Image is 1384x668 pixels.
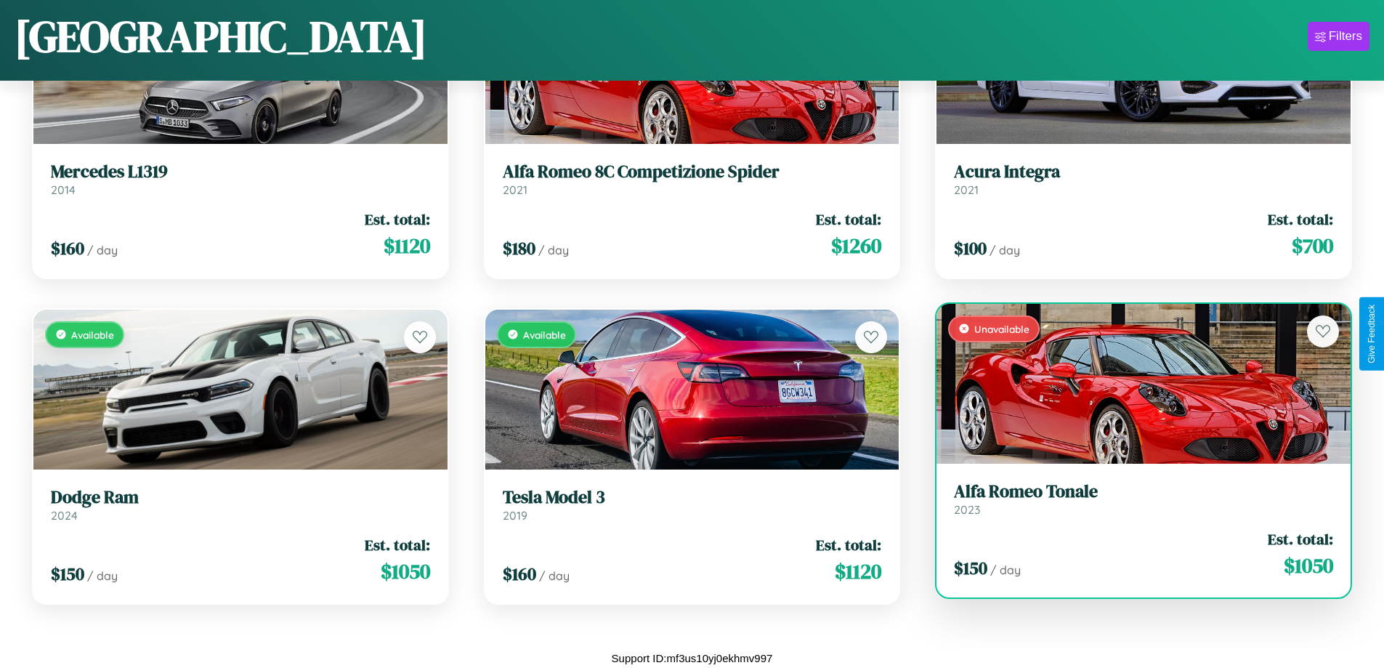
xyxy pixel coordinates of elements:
a: Alfa Romeo Tonale2023 [954,481,1333,517]
span: 2023 [954,502,980,517]
span: $ 150 [954,556,987,580]
a: Alfa Romeo 8C Competizione Spider2021 [503,161,882,197]
span: / day [990,243,1020,257]
span: $ 1050 [1284,551,1333,580]
div: Give Feedback [1367,305,1377,363]
h3: Acura Integra [954,161,1333,182]
h3: Alfa Romeo 8C Competizione Spider [503,161,882,182]
span: $ 180 [503,236,535,260]
span: $ 700 [1292,231,1333,260]
h3: Alfa Romeo Tonale [954,481,1333,502]
span: 2021 [503,182,527,197]
span: Est. total: [365,209,430,230]
span: Est. total: [365,534,430,555]
h1: [GEOGRAPHIC_DATA] [15,7,427,66]
a: Tesla Model 32019 [503,487,882,523]
span: $ 160 [51,236,84,260]
a: Dodge Ram2024 [51,487,430,523]
span: Est. total: [1268,528,1333,550]
div: Filters [1329,29,1362,44]
h3: Tesla Model 3 [503,487,882,508]
span: Available [71,329,114,341]
span: $ 100 [954,236,987,260]
h3: Mercedes L1319 [51,161,430,182]
span: Est. total: [1268,209,1333,230]
span: $ 1120 [384,231,430,260]
span: / day [87,568,118,583]
span: $ 150 [51,562,84,586]
a: Mercedes L13192014 [51,161,430,197]
span: 2014 [51,182,76,197]
span: 2024 [51,508,78,523]
p: Support ID: mf3us10yj0ekhmv997 [612,648,773,668]
span: / day [87,243,118,257]
span: Est. total: [816,534,881,555]
span: Available [523,329,566,341]
span: $ 160 [503,562,536,586]
button: Filters [1308,22,1369,51]
span: / day [539,568,570,583]
span: 2019 [503,508,527,523]
h3: Dodge Ram [51,487,430,508]
span: / day [538,243,569,257]
span: / day [990,563,1021,577]
span: Est. total: [816,209,881,230]
span: Unavailable [974,323,1029,335]
span: 2021 [954,182,979,197]
span: $ 1260 [831,231,881,260]
span: $ 1120 [835,557,881,586]
a: Acura Integra2021 [954,161,1333,197]
span: $ 1050 [381,557,430,586]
